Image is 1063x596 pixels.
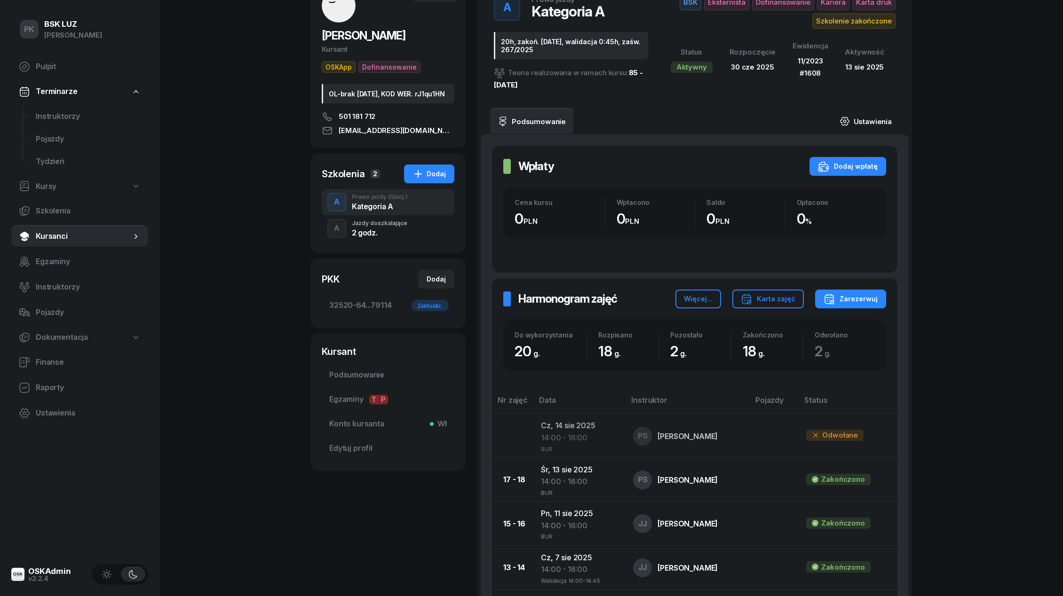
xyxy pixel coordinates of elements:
span: Wł [434,418,447,430]
div: 14:00 - 16:00 [541,432,618,444]
span: Terminarze [36,86,77,98]
div: Zakończono [743,331,803,339]
td: 13 - 14 [492,546,533,589]
div: Rozpoczęcie [730,46,776,58]
div: Teoria realizowana w ramach kursu: [494,67,648,91]
span: Podsumowanie [329,369,447,381]
div: Pozostało [670,331,730,339]
a: Dokumentacja [11,327,148,348]
div: 11/2023 #1608 [793,55,828,79]
th: Status [799,394,897,414]
div: 0 [515,210,605,227]
td: Cz, 7 sie 2025 [533,546,626,589]
div: 0 [706,210,785,227]
span: 18 [598,343,625,360]
span: Szkolenie zakończone [812,13,896,29]
span: Instruktorzy [36,110,141,123]
a: 32520-64...79114Zaktualiz. [322,294,454,317]
a: Kursanci [11,225,148,248]
a: Ustawienia [11,402,148,424]
span: Finanse [36,356,141,369]
button: Karta zajęć [732,290,804,308]
span: JJ [638,564,648,572]
span: Konto kursanta [329,418,447,430]
span: 2 [815,343,836,360]
h2: Harmonogram zajęć [518,291,617,306]
a: Raporty [11,376,148,399]
div: Aktywny [671,62,713,73]
div: Więcej... [684,293,713,305]
span: Egzaminy [36,256,141,268]
span: 2 [670,343,691,360]
a: Instruktorzy [11,276,148,298]
span: (Stacj.) [388,194,408,200]
div: [PERSON_NAME] [658,520,718,527]
button: Zarezerwuj [815,290,886,308]
span: 30 cze 2025 [731,63,774,71]
span: [EMAIL_ADDRESS][DOMAIN_NAME] [339,125,454,136]
span: Ustawienia [36,407,141,419]
div: Jazdy doszkalające [352,220,407,226]
div: Cena kursu [515,198,605,206]
div: BUR [541,488,618,496]
button: A [327,219,346,238]
div: 2 godz. [352,229,407,236]
small: PLN [524,217,538,226]
small: g. [825,349,831,358]
button: Więcej... [675,290,721,308]
small: g. [533,349,540,358]
div: Zarezerwuj [824,293,878,305]
span: JJ [638,520,648,528]
a: Konto kursantaWł [322,413,454,435]
button: Dodaj [418,270,454,289]
span: Raporty [36,382,141,394]
div: v3.2.4 [28,575,71,582]
div: Status [671,46,713,58]
span: [PERSON_NAME] [322,29,405,42]
span: Egzaminy [329,393,447,406]
span: OSKApp [322,61,356,73]
div: Walidacja 14:00-14:45 [541,576,618,584]
span: 32520-64...79114 [329,299,447,312]
div: Kategoria A [531,3,604,20]
span: Instruktorzy [36,281,141,293]
span: PS [638,476,648,484]
a: 501 181 712 [322,111,454,122]
div: Zakończono [821,517,865,529]
a: [EMAIL_ADDRESS][DOMAIN_NAME] [322,125,454,136]
div: Zaktualiz. [412,300,449,311]
span: Tydzień [36,156,141,168]
span: 2 [371,169,380,179]
div: Dodaj [427,274,446,285]
div: Szkolenia [322,167,365,180]
span: Szkolenia [36,205,141,217]
button: OSKAppDofinansowanie [322,61,420,73]
div: Opłacono [797,198,875,206]
small: PLN [625,217,639,226]
div: A [330,220,343,236]
div: [PERSON_NAME] [44,29,102,41]
div: Do wykorzystania [515,331,587,339]
a: Pojazdy [11,301,148,324]
a: Podsumowanie [490,108,573,134]
div: Kategoria A [352,203,408,210]
div: Zakończono [821,561,865,573]
span: Dokumentacja [36,331,88,344]
div: 13 sie 2025 [845,61,884,73]
a: Kursy [11,176,148,197]
div: [PERSON_NAME] [658,476,718,484]
div: OL-brak [DATE], KOD WER. rJ1qu1HN [322,84,454,103]
div: Dodaj [413,168,446,180]
div: [PERSON_NAME] [658,564,718,572]
td: 17 - 18 [492,458,533,502]
div: Rozpisano [598,331,658,339]
div: OSKAdmin [28,567,71,575]
div: Saldo [706,198,785,206]
button: APrawo jazdy(Stacj.)Kategoria A [322,189,454,215]
div: Zakończono [821,473,865,486]
div: PKK [322,273,340,286]
button: A [327,193,346,212]
th: Instruktor [626,394,750,414]
a: Pojazdy [28,128,148,150]
div: A [330,194,343,210]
